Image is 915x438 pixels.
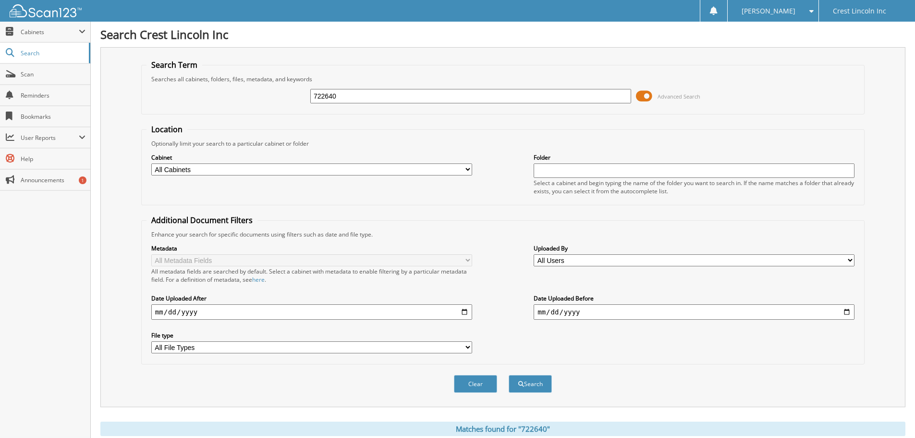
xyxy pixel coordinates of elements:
[534,294,854,302] label: Date Uploaded Before
[151,331,472,339] label: File type
[658,93,700,100] span: Advanced Search
[252,275,265,284] a: here
[742,8,795,14] span: [PERSON_NAME]
[146,75,859,83] div: Searches all cabinets, folders, files, metadata, and keywords
[146,60,202,70] legend: Search Term
[151,304,472,320] input: start
[534,244,854,252] label: Uploaded By
[21,134,79,142] span: User Reports
[21,176,85,184] span: Announcements
[21,70,85,78] span: Scan
[21,91,85,100] span: Reminders
[21,28,79,36] span: Cabinets
[151,244,472,252] label: Metadata
[79,176,86,184] div: 1
[21,49,84,57] span: Search
[534,304,854,320] input: end
[534,153,854,162] label: Folder
[151,294,472,302] label: Date Uploaded After
[151,153,472,162] label: Cabinet
[146,230,859,238] div: Enhance your search for specific documents using filters such as date and file type.
[100,26,905,42] h1: Search Crest Lincoln Inc
[146,124,187,135] legend: Location
[146,215,257,225] legend: Additional Document Filters
[509,375,552,393] button: Search
[833,8,886,14] span: Crest Lincoln Inc
[21,113,85,121] span: Bookmarks
[454,375,497,393] button: Clear
[10,4,82,17] img: scan123-logo-white.svg
[151,267,472,284] div: All metadata fields are searched by default. Select a cabinet with metadata to enable filtering b...
[146,139,859,148] div: Optionally limit your search to a particular cabinet or folder
[534,179,854,195] div: Select a cabinet and begin typing the name of the folder you want to search in. If the name match...
[100,422,905,436] div: Matches found for "722640"
[21,155,85,163] span: Help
